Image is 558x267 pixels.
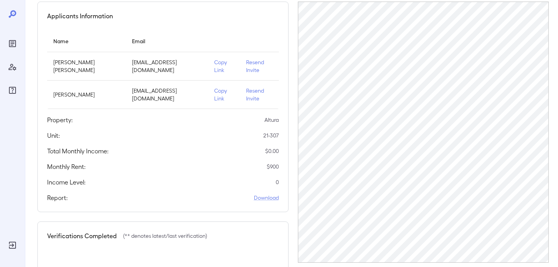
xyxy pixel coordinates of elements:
[6,84,19,97] div: FAQ
[214,58,234,74] p: Copy Link
[6,37,19,50] div: Reports
[214,87,234,102] p: Copy Link
[276,178,279,186] p: 0
[123,232,207,240] p: (** denotes latest/last verification)
[47,30,279,109] table: simple table
[6,61,19,73] div: Manage Users
[6,239,19,251] div: Log Out
[264,116,279,124] p: Altura
[47,146,109,156] h5: Total Monthly Income:
[47,115,73,125] h5: Property:
[47,177,86,187] h5: Income Level:
[132,87,202,102] p: [EMAIL_ADDRESS][DOMAIN_NAME]
[254,194,279,202] a: Download
[53,91,120,98] p: [PERSON_NAME]
[132,58,202,74] p: [EMAIL_ADDRESS][DOMAIN_NAME]
[246,58,273,74] p: Resend Invite
[47,193,68,202] h5: Report:
[126,30,208,52] th: Email
[265,147,279,155] p: $ 0.00
[47,231,117,241] h5: Verifications Completed
[267,163,279,170] p: $ 900
[263,132,279,139] p: 21-307
[53,58,120,74] p: [PERSON_NAME] [PERSON_NAME]
[47,131,60,140] h5: Unit:
[47,11,113,21] h5: Applicants Information
[47,30,126,52] th: Name
[246,87,273,102] p: Resend Invite
[47,162,86,171] h5: Monthly Rent:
